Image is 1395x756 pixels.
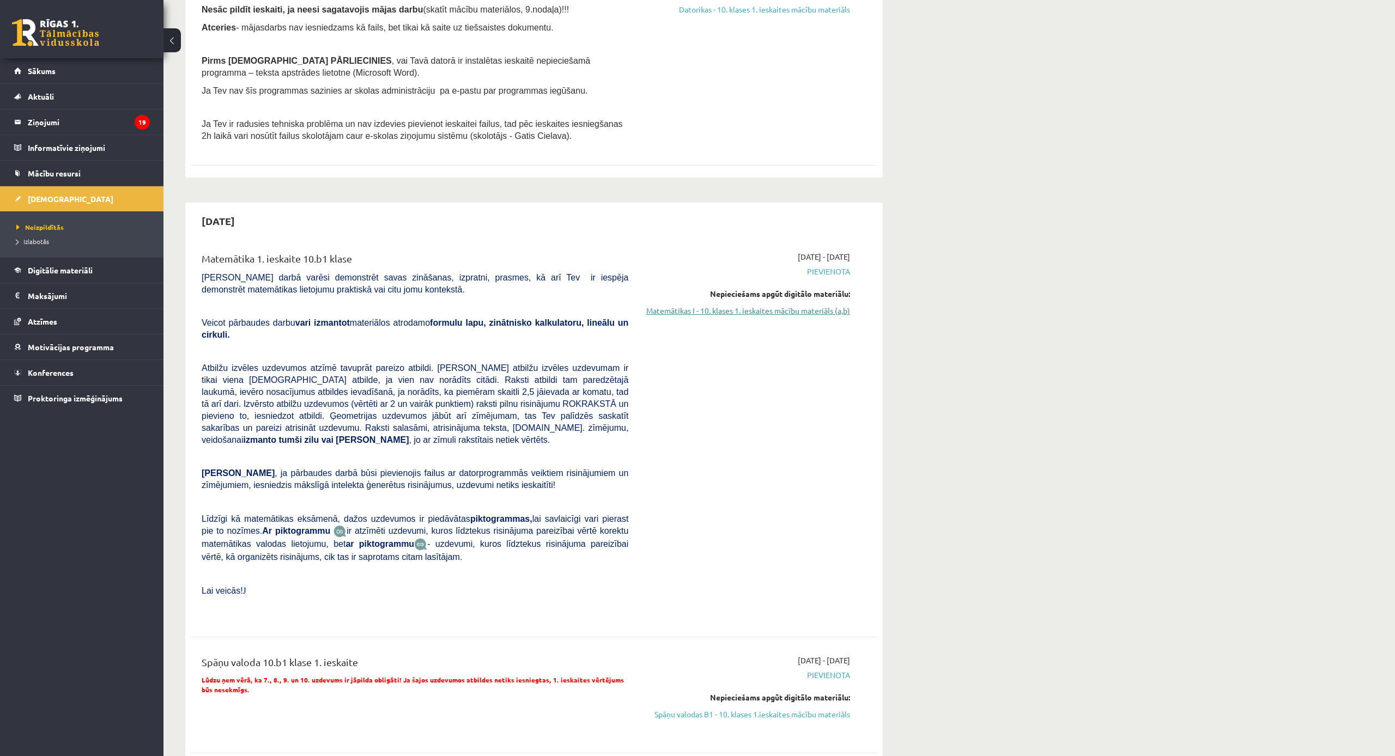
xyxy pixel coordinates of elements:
[14,109,150,135] a: Ziņojumi19
[12,19,99,46] a: Rīgas 1. Tālmācības vidusskola
[202,655,628,675] div: Spāņu valoda 10.b1 klase 1. ieskaite
[202,318,628,339] span: Veicot pārbaudes darbu materiālos atrodamo
[202,251,628,271] div: Matemātika 1. ieskaite 10.b1 klase
[14,135,150,160] a: Informatīvie ziņojumi
[202,526,628,548] span: ir atzīmēti uzdevumi, kuros līdztekus risinājuma pareizībai vērtē korektu matemātikas valodas lie...
[345,539,414,548] b: ar piktogrammu
[28,168,81,178] span: Mācību resursi
[28,283,150,308] legend: Maksājumi
[202,586,243,595] span: Lai veicās!
[645,305,850,316] a: Matemātikas I - 10. klases 1. ieskaites mācību materiāls (a,b)
[244,435,276,444] b: izmanto
[28,92,54,101] span: Aktuāli
[28,316,57,326] span: Atzīmes
[14,58,150,83] a: Sākums
[14,386,150,411] a: Proktoringa izmēģinājums
[202,514,628,535] span: Līdzīgi kā matemātikas eksāmenā, dažos uzdevumos ir piedāvātas lai savlaicīgi vari pierast pie to...
[645,4,850,15] a: Datorikas - 10. klases 1. ieskaites mācību materiāls
[16,222,153,232] a: Neizpildītās
[798,655,850,666] span: [DATE] - [DATE]
[645,266,850,277] span: Pievienota
[28,265,93,275] span: Digitālie materiāli
[28,66,56,76] span: Sākums
[191,208,246,234] h2: [DATE]
[423,5,569,14] span: (skatīt mācību materiālos, 9.nodaļa)!!!
[278,435,409,444] b: tumši zilu vai [PERSON_NAME]
[28,393,123,403] span: Proktoringa izmēģinājums
[202,56,392,65] span: Pirms [DEMOGRAPHIC_DATA] PĀRLIECINIES
[202,468,275,478] span: [PERSON_NAME]
[202,363,628,444] span: Atbilžu izvēles uzdevumos atzīmē tavuprāt pareizo atbildi. [PERSON_NAME] atbilžu izvēles uzdevuma...
[135,115,150,130] i: 19
[202,5,423,14] span: Nesāc pildīt ieskaiti, ja neesi sagatavojis mājas darbu
[14,84,150,109] a: Aktuāli
[28,342,114,352] span: Motivācijas programma
[16,236,153,246] a: Izlabotās
[28,135,150,160] legend: Informatīvie ziņojumi
[28,109,150,135] legend: Ziņojumi
[202,56,590,77] span: , vai Tavā datorā ir instalētas ieskaitē nepieciešamā programma – teksta apstrādes lietotne (Micr...
[202,468,628,490] span: , ja pārbaudes darbā būsi pievienojis failus ar datorprogrammās veiktiem risinājumiem un zīmējumi...
[645,288,850,300] div: Nepieciešams apgūt digitālo materiālu:
[414,538,427,551] img: wKvN42sLe3LLwAAAABJRU5ErkJggg==
[14,334,150,359] a: Motivācijas programma
[333,525,347,538] img: JfuEzvunn4EvwAAAAASUVORK5CYII=
[14,161,150,186] a: Mācību resursi
[14,258,150,283] a: Digitālie materiāli
[202,23,236,32] b: Atceries
[202,119,623,141] span: Ja Tev ir radusies tehniska problēma un nav izdevies pievienot ieskaitei failus, tad pēc ieskaite...
[14,309,150,334] a: Atzīmes
[202,675,624,694] span: Lūdzu ņem vērā, ka 7., 8., 9. un 10. uzdevums ir jāpilda obligāti! Ja šajos uzdevumos atbildes ne...
[28,368,74,377] span: Konferences
[16,223,64,231] span: Neizpildītās
[645,692,850,703] div: Nepieciešams apgūt digitālo materiālu:
[295,318,350,327] b: vari izmantot
[28,194,113,204] span: [DEMOGRAPHIC_DATA]
[645,709,850,720] a: Spāņu valodas B1 - 10. klases 1.ieskaites mācību materiāls
[14,283,150,308] a: Maksājumi
[645,669,850,681] span: Pievienota
[202,86,587,95] span: Ja Tev nav šīs programmas sazinies ar skolas administrāciju pa e-pastu par programmas iegūšanu.
[14,186,150,211] a: [DEMOGRAPHIC_DATA]
[202,273,628,294] span: [PERSON_NAME] darbā varēsi demonstrēt savas zināšanas, izpratni, prasmes, kā arī Tev ir iespēja d...
[262,526,330,535] b: Ar piktogrammu
[202,23,554,32] span: - mājasdarbs nav iesniedzams kā fails, bet tikai kā saite uz tiešsaistes dokumentu.
[470,514,532,523] b: piktogrammas,
[243,586,246,595] span: J
[16,237,49,246] span: Izlabotās
[798,251,850,263] span: [DATE] - [DATE]
[202,318,628,339] b: formulu lapu, zinātnisko kalkulatoru, lineālu un cirkuli.
[14,360,150,385] a: Konferences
